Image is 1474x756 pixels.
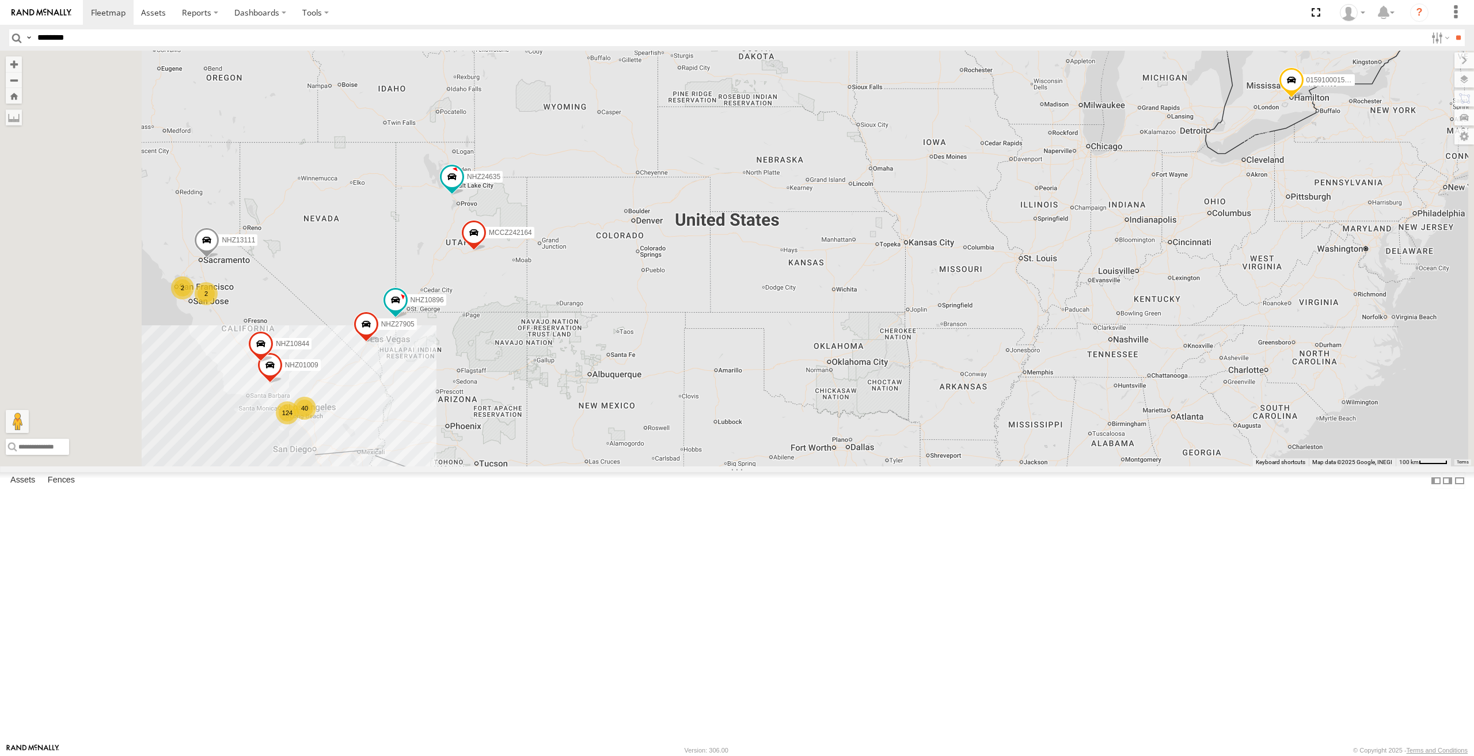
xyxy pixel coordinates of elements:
span: NHZ24635 [467,173,500,181]
span: NHZ27905 [381,320,415,328]
div: 2 [171,276,194,299]
label: Search Filter Options [1427,29,1452,46]
button: Zoom Home [6,88,22,104]
a: Terms and Conditions [1407,747,1468,754]
button: Map Scale: 100 km per 46 pixels [1396,458,1451,466]
div: Zulema McIntosch [1336,4,1369,21]
span: 100 km [1399,459,1419,465]
label: Dock Summary Table to the Left [1430,472,1442,489]
a: Visit our Website [6,744,59,756]
button: Drag Pegman onto the map to open Street View [6,410,29,433]
i: ? [1410,3,1429,22]
img: rand-logo.svg [12,9,71,17]
button: Zoom out [6,72,22,88]
label: Assets [5,473,41,489]
a: Terms [1457,459,1469,464]
span: Map data ©2025 Google, INEGI [1312,459,1392,465]
span: NHZ10844 [276,340,309,348]
label: Measure [6,109,22,126]
label: Map Settings [1454,128,1474,145]
span: 015910001545733 [1306,76,1364,84]
div: Version: 306.00 [685,747,728,754]
div: 124 [276,401,299,424]
label: Search Query [24,29,33,46]
div: 40 [293,397,316,420]
div: 2 [195,282,218,305]
label: Hide Summary Table [1454,472,1465,489]
button: Zoom in [6,56,22,72]
label: Fences [42,473,81,489]
span: NHZ01009 [285,361,318,369]
div: © Copyright 2025 - [1353,747,1468,754]
label: Dock Summary Table to the Right [1442,472,1453,489]
span: NHZ13111 [222,237,255,245]
span: MCCZ242164 [489,229,532,237]
button: Keyboard shortcuts [1256,458,1305,466]
span: NHZ10896 [411,296,444,304]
